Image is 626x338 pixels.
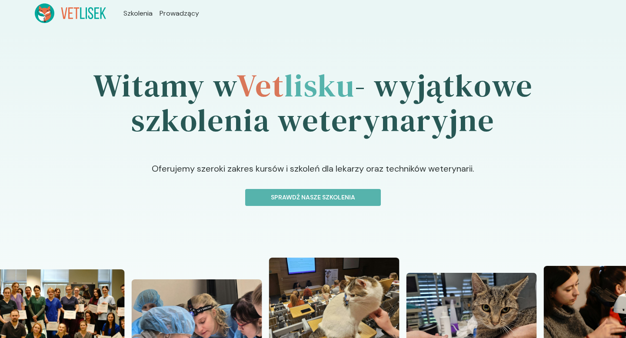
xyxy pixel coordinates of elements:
[123,8,153,19] a: Szkolenia
[284,64,355,107] span: lisku
[160,8,199,19] a: Prowadzący
[253,193,373,202] p: Sprawdź nasze szkolenia
[236,64,284,107] span: Vet
[245,189,381,206] button: Sprawdź nasze szkolenia
[35,44,591,162] h1: Witamy w - wyjątkowe szkolenia weterynaryjne
[104,162,522,189] p: Oferujemy szeroki zakres kursów i szkoleń dla lekarzy oraz techników weterynarii.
